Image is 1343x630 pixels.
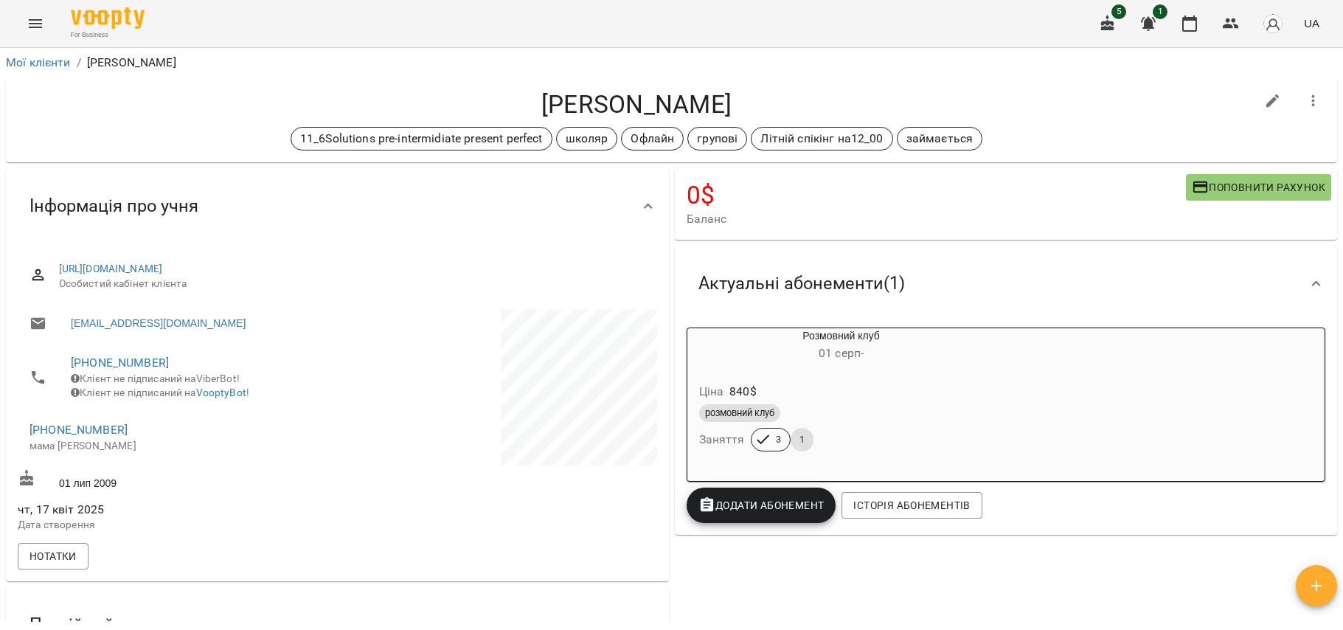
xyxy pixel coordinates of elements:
span: Додати Абонемент [698,496,825,514]
span: For Business [71,30,145,40]
nav: breadcrumb [6,54,1337,72]
div: 11_6Solutions pre-intermidiate present perfect [291,127,552,150]
button: Розмовний клуб01 серп- Ціна840$розмовний клубЗаняття31 [687,328,996,469]
div: Розмовний клуб [687,328,996,364]
h6: Ціна [699,381,724,402]
span: UA [1304,15,1319,31]
p: Офлайн [631,130,674,148]
button: Нотатки [18,543,89,570]
span: 1 [791,433,813,446]
div: Офлайн [621,127,684,150]
p: школяр [566,130,608,148]
span: Інформація про учня [30,195,198,218]
span: 3 [767,433,790,446]
span: Клієнт не підписаний на ! [71,387,249,398]
p: мама [PERSON_NAME] [30,439,322,454]
div: займається [897,127,982,150]
img: avatar_s.png [1263,13,1283,34]
span: Клієнт не підписаний на ViberBot! [71,373,240,384]
a: [PHONE_NUMBER] [71,356,169,370]
div: групові [687,127,747,150]
div: Актуальні абонементи(1) [675,246,1338,322]
p: Літній спікінг на12_00 [760,130,883,148]
a: VooptyBot [196,387,246,398]
span: Історія абонементів [853,496,970,514]
span: Особистий кабінет клієнта [59,277,645,291]
li: / [77,54,81,72]
a: [EMAIL_ADDRESS][DOMAIN_NAME] [71,316,246,330]
p: 11_6Solutions pre-intermidiate present perfect [300,130,543,148]
h4: 0 $ [687,180,1186,210]
img: Voopty Logo [71,7,145,29]
p: займається [906,130,973,148]
p: групові [697,130,738,148]
span: розмовний клуб [699,406,780,420]
a: [PHONE_NUMBER] [30,423,128,437]
span: Поповнити рахунок [1192,179,1325,196]
a: [URL][DOMAIN_NAME] [59,263,163,274]
p: 840 $ [729,383,757,401]
p: [PERSON_NAME] [87,54,176,72]
div: Літній спікінг на12_00 [751,127,892,150]
a: Мої клієнти [6,55,71,69]
span: 5 [1111,4,1126,19]
button: Menu [18,6,53,41]
div: школяр [556,127,618,150]
span: Актуальні абонементи ( 1 ) [698,272,905,295]
span: Баланс [687,210,1186,228]
button: Історія абонементів [841,492,982,519]
span: Нотатки [30,547,77,565]
span: 01 серп - [819,346,864,360]
span: чт, 17 квіт 2025 [18,501,334,519]
span: 1 [1153,4,1167,19]
h6: Заняття [699,429,745,450]
button: UA [1298,10,1325,37]
button: Поповнити рахунок [1186,174,1331,201]
div: Інформація про учня [6,168,669,244]
button: Додати Абонемент [687,488,836,523]
p: Дата створення [18,518,334,533]
h4: [PERSON_NAME] [18,89,1255,120]
div: 01 лип 2009 [15,466,337,494]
